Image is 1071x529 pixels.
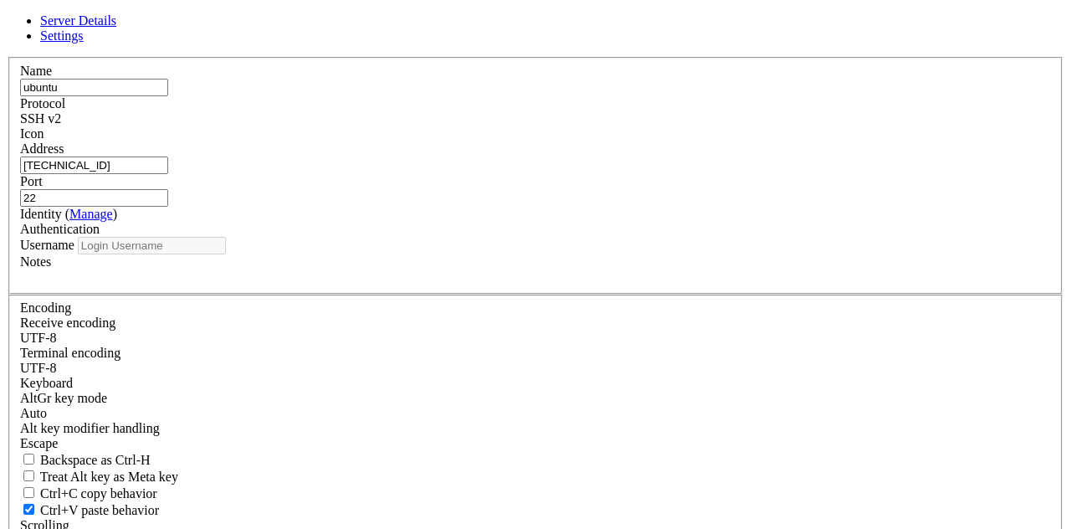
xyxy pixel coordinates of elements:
span: Treat Alt key as Meta key [40,470,178,484]
span: Backspace as Ctrl-H [40,453,151,467]
label: Authentication [20,222,100,236]
span: UTF-8 [20,361,57,375]
a: Manage [69,207,113,221]
span: Ctrl+C copy behavior [40,486,157,501]
label: Notes [20,254,51,269]
label: Ctrl-C copies if true, send ^C to host if false. Ctrl-Shift-C sends ^C to host if true, copies if... [20,486,157,501]
label: Keyboard [20,376,73,390]
div: Escape [20,436,1051,451]
input: Port Number [20,189,168,207]
label: Name [20,64,52,78]
div: SSH v2 [20,111,1051,126]
label: Whether the Alt key acts as a Meta key or as a distinct Alt key. [20,470,178,484]
label: Protocol [20,96,65,110]
label: Set the expected encoding for data received from the host. If the encodings do not match, visual ... [20,391,107,405]
div: Auto [20,406,1051,421]
label: Ctrl+V pastes if true, sends ^V to host if false. Ctrl+Shift+V sends ^V to host if true, pastes i... [20,503,159,517]
x-row: Connecting [TECHNICAL_ID]... [7,7,853,21]
label: If true, the backspace should send BS ('\x08', aka ^H). Otherwise the backspace key should send '... [20,453,151,467]
input: Host Name or IP [20,157,168,174]
span: Ctrl+V paste behavior [40,503,159,517]
label: Identity [20,207,117,221]
input: Server Name [20,79,168,96]
input: Login Username [78,237,226,254]
input: Ctrl+C copy behavior [23,487,34,498]
label: Icon [20,126,44,141]
label: The default terminal encoding. ISO-2022 enables character map translations (like graphics maps). ... [20,346,120,360]
a: Settings [40,28,84,43]
label: Address [20,141,64,156]
label: Username [20,238,74,252]
input: Treat Alt key as Meta key [23,470,34,481]
span: Escape [20,436,58,450]
div: UTF-8 [20,361,1051,376]
label: Set the expected encoding for data received from the host. If the encodings do not match, visual ... [20,316,115,330]
div: UTF-8 [20,331,1051,346]
label: Port [20,174,43,188]
a: Server Details [40,13,116,28]
input: Backspace as Ctrl-H [23,454,34,465]
span: ( ) [65,207,117,221]
div: (0, 1) [7,21,13,35]
label: Controls how the Alt key is handled. Escape: Send an ESC prefix. 8-Bit: Add 128 to the typed char... [20,421,160,435]
label: Encoding [20,300,71,315]
span: Auto [20,406,47,420]
span: UTF-8 [20,331,57,345]
input: Ctrl+V paste behavior [23,504,34,515]
span: SSH v2 [20,111,61,126]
